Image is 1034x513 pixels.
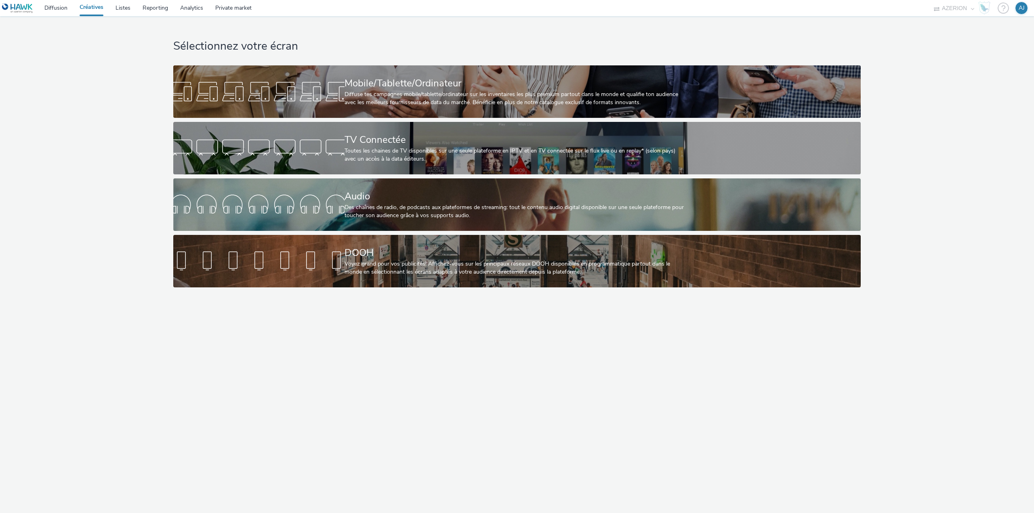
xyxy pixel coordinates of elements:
[2,3,33,13] img: undefined Logo
[173,65,861,118] a: Mobile/Tablette/OrdinateurDiffuse tes campagnes mobile/tablette/ordinateur sur les inventaires le...
[345,147,687,163] div: Toutes les chaines de TV disponibles sur une seule plateforme en IPTV et en TV connectée sur le f...
[345,203,687,220] div: Des chaînes de radio, de podcasts aux plateformes de streaming: tout le contenu audio digital dis...
[345,90,687,107] div: Diffuse tes campagnes mobile/tablette/ordinateur sur les inventaires les plus premium partout dan...
[1019,2,1025,14] div: AJ
[345,133,687,147] div: TV Connectée
[978,2,994,15] a: Hawk Academy
[345,246,687,260] div: DOOH
[173,122,861,174] a: TV ConnectéeToutes les chaines de TV disponibles sur une seule plateforme en IPTV et en TV connec...
[345,76,687,90] div: Mobile/Tablette/Ordinateur
[173,178,861,231] a: AudioDes chaînes de radio, de podcasts aux plateformes de streaming: tout le contenu audio digita...
[173,39,861,54] h1: Sélectionnez votre écran
[978,2,990,15] img: Hawk Academy
[345,189,687,203] div: Audio
[345,260,687,276] div: Voyez grand pour vos publicités! Affichez-vous sur les principaux réseaux DOOH disponibles en pro...
[173,235,861,287] a: DOOHVoyez grand pour vos publicités! Affichez-vous sur les principaux réseaux DOOH disponibles en...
